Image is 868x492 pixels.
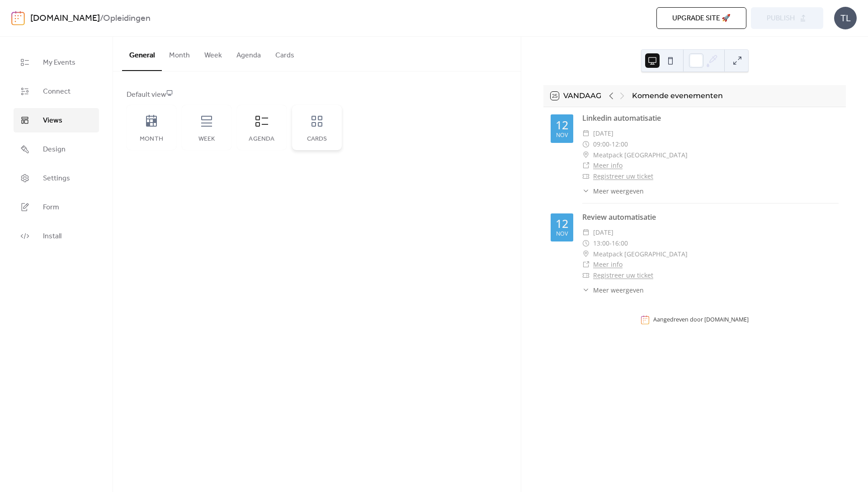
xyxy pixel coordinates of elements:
[582,270,590,281] div: ​
[632,90,723,101] div: Komende evenementen
[43,231,61,242] span: Install
[593,186,644,196] span: Meer weergeven
[14,224,99,248] a: Install
[582,186,590,196] div: ​
[197,37,229,70] button: Week
[229,37,268,70] button: Agenda
[43,115,62,126] span: Views
[103,10,151,27] b: Opleidingen
[609,139,612,150] span: -
[582,186,644,196] button: ​Meer weergeven
[556,231,568,237] div: nov
[582,238,590,249] div: ​
[582,227,590,238] div: ​
[704,316,749,324] a: [DOMAIN_NAME]
[582,212,656,222] a: Review automatisatie
[127,90,505,100] div: Default view
[547,90,604,102] button: 25Vandaag
[593,128,613,139] span: [DATE]
[43,173,70,184] span: Settings
[612,139,628,150] span: 12:00
[582,160,590,171] div: ​
[593,285,644,295] span: Meer weergeven
[556,119,568,131] div: 12
[14,137,99,161] a: Design
[593,249,688,260] span: Meatpack [GEOGRAPHIC_DATA]
[593,139,609,150] span: 09:00
[43,202,59,213] span: Form
[246,136,278,143] div: Agenda
[301,136,333,143] div: Cards
[672,13,731,24] span: Upgrade site 🚀
[593,271,653,279] a: Registreer uw ticket
[14,108,99,132] a: Views
[582,285,644,295] button: ​Meer weergeven
[14,195,99,219] a: Form
[191,136,222,143] div: Week
[100,10,103,27] b: /
[593,150,688,161] span: Meatpack [GEOGRAPHIC_DATA]
[593,172,653,180] a: Registreer uw ticket
[43,57,75,68] span: My Events
[14,166,99,190] a: Settings
[582,285,590,295] div: ​
[612,238,628,249] span: 16:00
[14,79,99,104] a: Connect
[43,144,66,155] span: Design
[593,260,623,269] a: Meer info
[593,161,623,170] a: Meer info
[656,7,746,29] button: Upgrade site 🚀
[582,139,590,150] div: ​
[162,37,197,70] button: Month
[609,238,612,249] span: -
[593,227,613,238] span: [DATE]
[582,249,590,260] div: ​
[556,218,568,229] div: 12
[834,7,857,29] div: TL
[14,50,99,75] a: My Events
[582,259,590,270] div: ​
[268,37,302,70] button: Cards
[122,37,162,71] button: General
[582,150,590,161] div: ​
[136,136,167,143] div: Month
[11,11,25,25] img: logo
[556,132,568,138] div: nov
[593,238,609,249] span: 13:00
[30,10,100,27] a: [DOMAIN_NAME]
[582,113,661,123] a: Linkedin automatisatie
[653,316,749,324] div: Aangedreven door
[43,86,71,97] span: Connect
[582,171,590,182] div: ​
[582,128,590,139] div: ​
